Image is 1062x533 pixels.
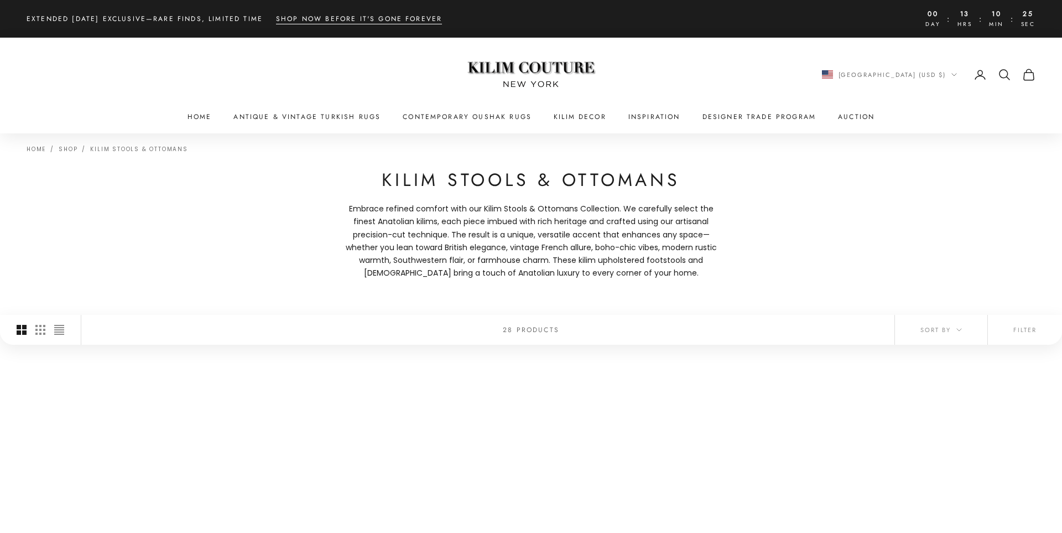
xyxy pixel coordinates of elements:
nav: Primary navigation [27,111,1035,122]
span: : [947,13,951,25]
button: Switch to compact product images [54,315,64,345]
button: Switch to smaller product images [35,315,45,345]
span: : [1011,13,1014,25]
button: Change country or currency [822,70,957,80]
button: Sort by [895,315,987,345]
span: Sort by [920,325,962,335]
img: United States [822,70,833,79]
span: Min [989,20,1003,29]
img: Logo of Kilim Couture New York [462,48,600,101]
span: Day [925,20,940,29]
nav: Breadcrumb [27,144,188,152]
button: Filter [988,315,1062,345]
a: Antique & Vintage Turkish Rugs [233,111,381,122]
p: Extended [DATE] Exclusive—Rare Finds, Limited Time [27,13,263,24]
span: Hrs [957,20,972,29]
countdown-timer-flip: 00 [1021,9,1035,20]
a: Kilim Stools & Ottomans [90,145,188,153]
a: Inspiration [628,111,680,122]
a: Contemporary Oushak Rugs [403,111,532,122]
a: Shop Now Before It's Gone Forever [276,13,442,24]
span: : [979,13,983,25]
countdown-timer-flip: 00 [989,9,1003,20]
nav: Secondary navigation [822,68,1036,81]
a: Home [188,111,212,122]
a: Designer Trade Program [702,111,816,122]
span: [GEOGRAPHIC_DATA] (USD $) [839,70,946,80]
h1: Kilim Stools & Ottomans [343,169,719,192]
button: Switch to larger product images [17,315,27,345]
p: 28 products [503,324,559,335]
span: Sec [1021,20,1035,29]
a: Home [27,145,46,153]
summary: Kilim Decor [554,111,606,122]
span: Embrace refined comfort with our Kilim Stools & Ottomans Collection. We carefully select the fine... [343,203,719,280]
countdown-timer-flip: 00 [957,9,972,20]
countdown-timer: This offer expires on September 7, 2025 at 11:59 pm [925,9,1035,29]
a: Auction [838,111,874,122]
a: Shop [59,145,77,153]
countdown-timer-flip: 00 [925,9,940,20]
